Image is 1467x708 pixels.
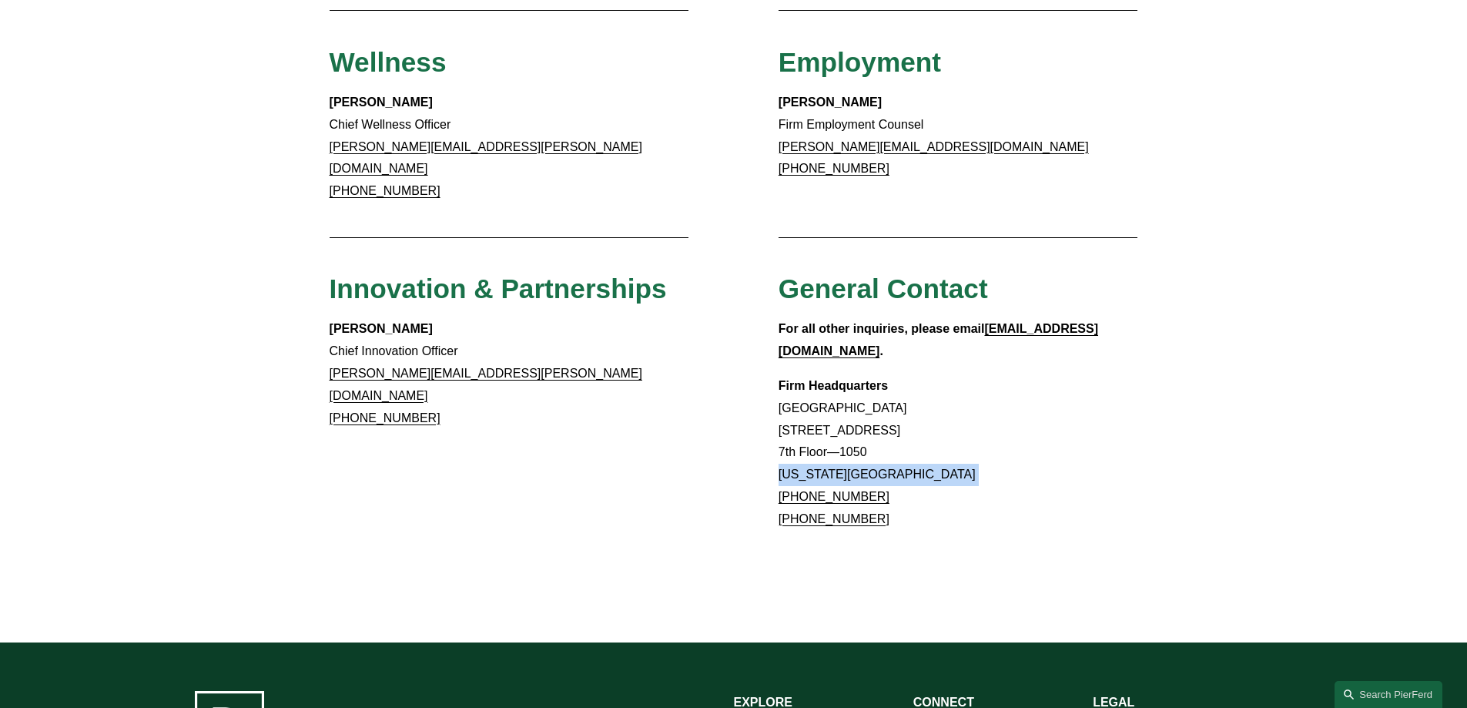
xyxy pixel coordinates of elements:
a: [PERSON_NAME][EMAIL_ADDRESS][PERSON_NAME][DOMAIN_NAME] [330,367,642,402]
strong: [PERSON_NAME] [330,96,433,109]
a: [PHONE_NUMBER] [779,512,889,525]
a: [PERSON_NAME][EMAIL_ADDRESS][PERSON_NAME][DOMAIN_NAME] [330,140,642,176]
a: [PERSON_NAME][EMAIL_ADDRESS][DOMAIN_NAME] [779,140,1089,153]
a: [PHONE_NUMBER] [330,411,440,424]
strong: For all other inquiries, please email [779,322,985,335]
span: Innovation & Partnerships [330,273,667,304]
a: [PHONE_NUMBER] [330,184,440,197]
strong: Firm Headquarters [779,379,888,392]
strong: [PERSON_NAME] [330,322,433,335]
strong: [PERSON_NAME] [779,96,882,109]
a: Search this site [1335,681,1442,708]
a: [PHONE_NUMBER] [779,162,889,175]
p: Firm Employment Counsel [779,92,1138,180]
p: Chief Wellness Officer [330,92,689,203]
p: Chief Innovation Officer [330,318,689,429]
span: Employment [779,47,941,77]
span: General Contact [779,273,988,304]
span: Wellness [330,47,447,77]
strong: . [879,344,883,357]
a: [PHONE_NUMBER] [779,490,889,503]
p: [GEOGRAPHIC_DATA] [STREET_ADDRESS] 7th Floor—1050 [US_STATE][GEOGRAPHIC_DATA] [779,375,1138,531]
